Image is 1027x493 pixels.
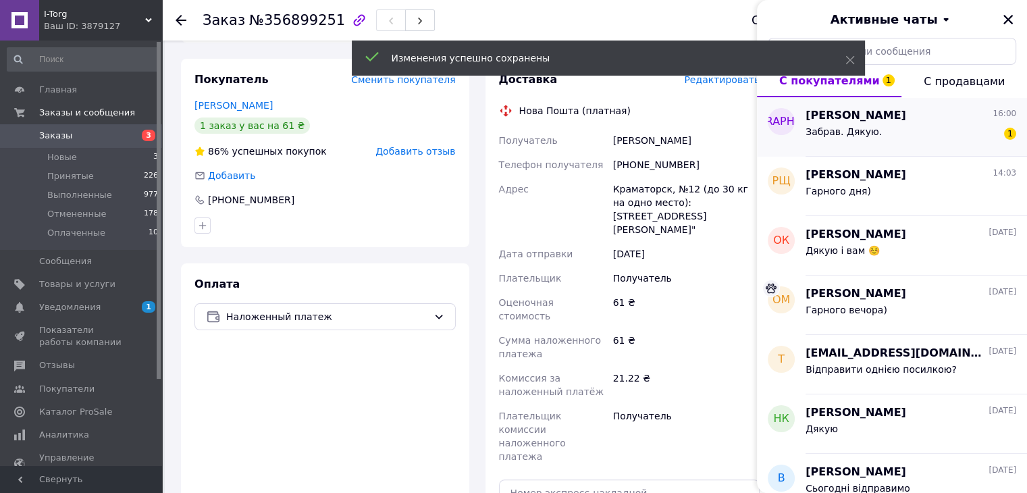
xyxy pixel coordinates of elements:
[47,189,112,201] span: Выполненные
[610,266,762,290] div: Получатель
[44,8,145,20] span: I-Torg
[993,108,1016,120] span: 16:00
[989,346,1016,357] span: [DATE]
[757,335,1027,394] button: t[EMAIL_ADDRESS][DOMAIN_NAME][DATE]Відправити однією посилкою?
[806,108,906,124] span: [PERSON_NAME]
[924,75,1005,88] span: С продавцами
[778,471,785,486] span: В
[39,255,92,267] span: Сообщения
[806,227,906,242] span: [PERSON_NAME]
[778,352,785,367] span: t
[144,189,158,201] span: 977
[806,126,882,137] span: Забрав. Дякую.
[499,159,604,170] span: Телефон получателя
[142,130,155,141] span: 3
[610,366,762,404] div: 21.22 ₴
[499,249,573,259] span: Дата отправки
[39,107,135,119] span: Заказы и сообщения
[806,305,887,315] span: Гарного вечора)
[772,292,790,308] span: ОМ
[194,100,273,111] a: [PERSON_NAME]
[142,301,155,313] span: 1
[499,411,566,462] span: Плательщик комиссии наложенного платежа
[144,208,158,220] span: 178
[806,186,871,197] span: Гарного дня)
[208,170,255,181] span: Добавить
[392,51,812,65] div: Изменения успешно сохранены
[806,286,906,302] span: [PERSON_NAME]
[806,346,986,361] span: [EMAIL_ADDRESS][DOMAIN_NAME]
[39,84,77,96] span: Главная
[499,335,601,359] span: Сумма наложенного платежа
[806,405,906,421] span: [PERSON_NAME]
[39,359,75,371] span: Отзывы
[516,104,634,118] div: Нова Пошта (платная)
[47,170,94,182] span: Принятые
[757,394,1027,454] button: НК[PERSON_NAME][DATE]Дякую
[194,278,240,290] span: Оплата
[720,114,843,130] span: [DEMOGRAPHIC_DATA]
[47,151,77,163] span: Новые
[176,14,186,27] div: Вернуться назад
[610,153,762,177] div: [PHONE_NUMBER]
[499,297,554,321] span: Оценочная стоимость
[1000,11,1016,28] button: Закрыть
[39,406,112,418] span: Каталог ProSale
[883,74,895,86] span: 1
[47,208,106,220] span: Отмененные
[610,290,762,328] div: 61 ₴
[39,278,115,290] span: Товары и услуги
[757,157,1027,216] button: РЩ[PERSON_NAME]14:03Гарного дня)
[39,383,95,395] span: Покупатели
[772,174,790,189] span: РЩ
[806,465,906,480] span: [PERSON_NAME]
[806,245,880,256] span: Дякую і вам ☺️
[806,167,906,183] span: [PERSON_NAME]
[208,146,229,157] span: 86%
[773,233,789,249] span: ОК
[7,47,159,72] input: Поиск
[499,273,562,284] span: Плательщик
[795,11,989,28] button: Активные чаты
[684,74,760,85] span: Редактировать
[375,146,455,157] span: Добавить отзыв
[39,130,72,142] span: Заказы
[47,227,105,239] span: Оплаченные
[757,216,1027,276] button: ОК[PERSON_NAME][DATE]Дякую і вам ☺️
[149,227,158,239] span: 10
[610,177,762,242] div: Краматорск, №12 (до 30 кг на одно место): [STREET_ADDRESS][PERSON_NAME]"
[757,65,901,97] button: С покупателями1
[499,373,604,397] span: Комиссия за наложенный платёж
[752,14,842,27] div: Статус заказа
[757,97,1027,157] button: [DEMOGRAPHIC_DATA][PERSON_NAME]16:00Забрав. Дякую.1
[773,411,789,427] span: НК
[779,74,880,87] span: С покупателями
[39,452,125,476] span: Управление сайтом
[989,465,1016,476] span: [DATE]
[499,73,558,86] span: Доставка
[901,65,1027,97] button: С продавцами
[806,423,838,434] span: Дякую
[610,404,762,469] div: Получатель
[144,170,158,182] span: 226
[226,309,428,324] span: Наложенный платеж
[610,328,762,366] div: 61 ₴
[194,118,310,134] div: 1 заказ у вас на 61 ₴
[194,73,268,86] span: Покупатель
[806,364,957,375] span: Відправити однією посилкою?
[351,74,455,85] span: Сменить покупателя
[39,324,125,348] span: Показатели работы компании
[39,429,89,441] span: Аналитика
[989,227,1016,238] span: [DATE]
[989,405,1016,417] span: [DATE]
[203,12,245,28] span: Заказ
[249,12,345,28] span: №356899251
[610,242,762,266] div: [DATE]
[194,145,327,158] div: успешных покупок
[989,286,1016,298] span: [DATE]
[207,193,296,207] div: [PHONE_NUMBER]
[44,20,162,32] div: Ваш ID: 3879127
[499,184,529,194] span: Адрес
[1004,128,1016,140] span: 1
[757,276,1027,335] button: ОМ[PERSON_NAME][DATE]Гарного вечора)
